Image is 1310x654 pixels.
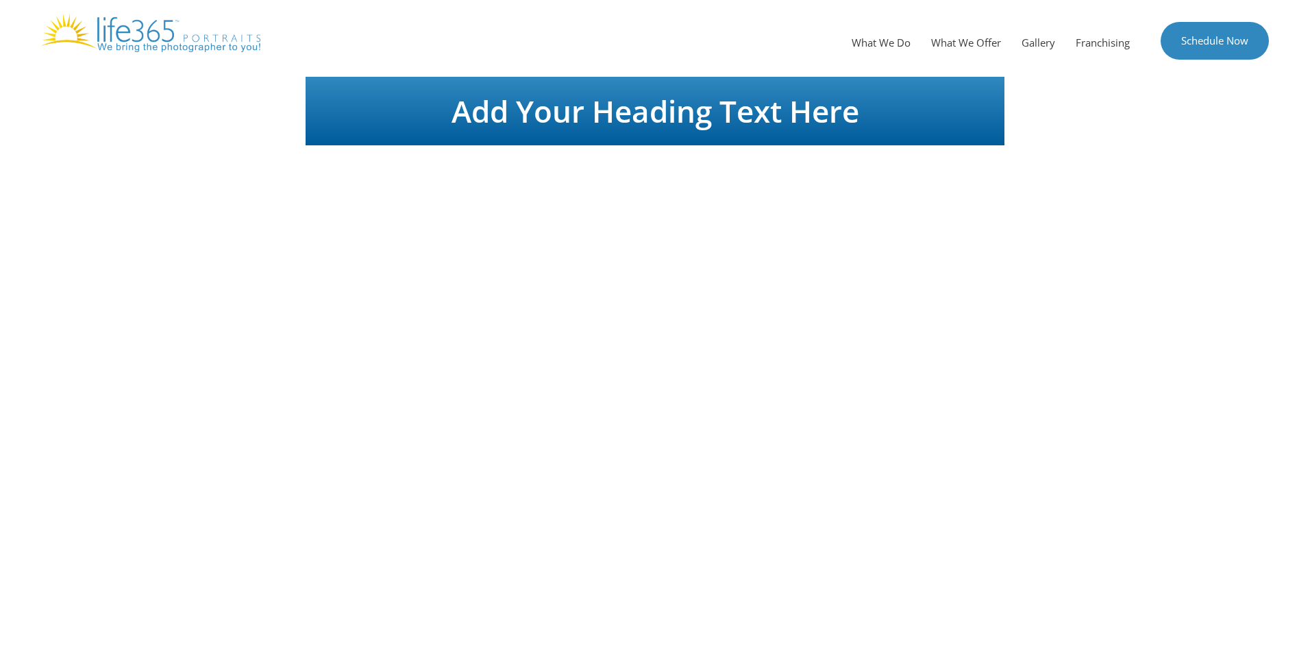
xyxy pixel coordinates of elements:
a: What We Offer [921,22,1011,63]
img: Life365 [41,14,260,52]
h1: Add Your Heading Text Here [312,96,998,126]
a: Schedule Now [1161,22,1269,60]
a: Franchising [1065,22,1140,63]
a: Gallery [1011,22,1065,63]
a: What We Do [841,22,921,63]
